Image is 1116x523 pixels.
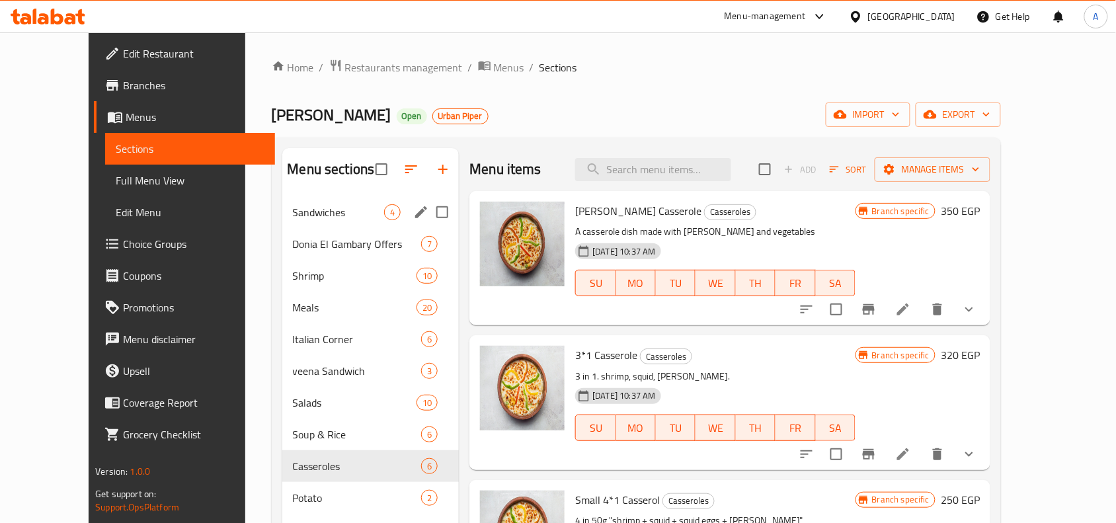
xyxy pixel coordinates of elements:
[116,204,264,220] span: Edit Menu
[701,274,730,293] span: WE
[123,236,264,252] span: Choice Groups
[123,426,264,442] span: Grocery Checklist
[293,426,422,442] div: Soup & Rice
[776,415,815,441] button: FR
[741,419,770,438] span: TH
[480,202,565,286] img: Roe Casserole
[941,491,980,509] h6: 250 EGP
[480,346,565,430] img: 3*1 Casserole
[293,363,422,379] span: veena Sandwich
[821,274,850,293] span: SA
[123,77,264,93] span: Branches
[94,355,275,387] a: Upsell
[741,274,770,293] span: TH
[282,196,459,228] div: Sandwiches4edit
[621,274,651,293] span: MO
[94,260,275,292] a: Coupons
[867,493,935,506] span: Branch specific
[575,490,660,510] span: Small 4*1 Casserol
[123,395,264,411] span: Coverage Report
[822,440,850,468] span: Select to update
[94,419,275,450] a: Grocery Checklist
[575,345,637,365] span: 3*1 Casserole
[123,300,264,315] span: Promotions
[282,419,459,450] div: Soup & Rice6
[816,270,856,296] button: SA
[345,60,463,75] span: Restaurants management
[575,270,616,296] button: SU
[417,300,438,315] div: items
[123,331,264,347] span: Menu disclaimer
[95,485,156,503] span: Get support on:
[1094,9,1099,24] span: A
[616,270,656,296] button: MO
[105,196,275,228] a: Edit Menu
[293,395,417,411] div: Salads
[696,270,735,296] button: WE
[417,302,437,314] span: 20
[736,415,776,441] button: TH
[656,270,696,296] button: TU
[293,490,422,506] span: Potato
[826,102,910,127] button: import
[661,419,690,438] span: TU
[94,38,275,69] a: Edit Restaurant
[433,110,488,122] span: Urban Piper
[581,274,610,293] span: SU
[494,60,524,75] span: Menus
[616,415,656,441] button: MO
[821,419,850,438] span: SA
[736,270,776,296] button: TH
[575,158,731,181] input: search
[575,368,855,385] p: 3 in 1. shrimp, squid, [PERSON_NAME].
[640,348,692,364] div: Casseroles
[701,419,730,438] span: WE
[411,202,431,222] button: edit
[922,294,953,325] button: delete
[422,428,437,441] span: 6
[791,438,822,470] button: sort-choices
[126,109,264,125] span: Menus
[781,419,810,438] span: FR
[417,397,437,409] span: 10
[587,245,660,258] span: [DATE] 10:37 AM
[282,191,459,519] nav: Menu sections
[421,331,438,347] div: items
[417,270,437,282] span: 10
[105,165,275,196] a: Full Menu View
[293,331,422,347] span: Italian Corner
[663,493,714,508] span: Casseroles
[422,238,437,251] span: 7
[421,236,438,252] div: items
[421,458,438,474] div: items
[816,415,856,441] button: SA
[95,463,128,480] span: Version:
[656,415,696,441] button: TU
[105,133,275,165] a: Sections
[895,446,911,462] a: Edit menu item
[575,201,701,221] span: [PERSON_NAME] Casserole
[397,108,427,124] div: Open
[662,493,715,509] div: Casseroles
[751,155,779,183] span: Select section
[293,458,422,474] span: Casseroles
[282,450,459,482] div: Casseroles6
[830,162,866,177] span: Sort
[288,159,375,179] h2: Menu sections
[791,294,822,325] button: sort-choices
[885,161,980,178] span: Manage items
[94,69,275,101] a: Branches
[94,323,275,355] a: Menu disclaimer
[581,419,610,438] span: SU
[94,101,275,133] a: Menus
[468,60,473,75] li: /
[953,294,985,325] button: show more
[895,302,911,317] a: Edit menu item
[776,270,815,296] button: FR
[116,141,264,157] span: Sections
[293,300,417,315] div: Meals
[422,333,437,346] span: 6
[836,106,900,123] span: import
[961,302,977,317] svg: Show Choices
[781,274,810,293] span: FR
